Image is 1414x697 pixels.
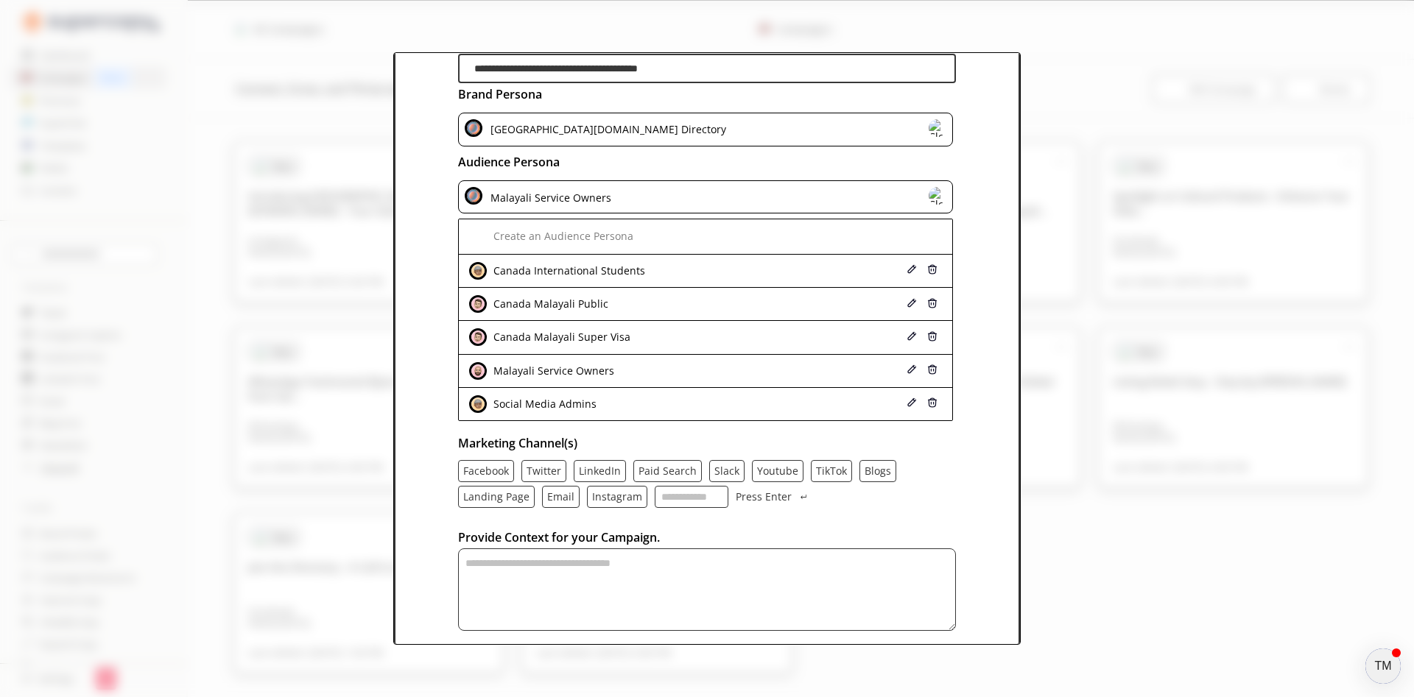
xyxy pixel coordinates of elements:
img: Close [469,328,487,346]
div: [GEOGRAPHIC_DATA][DOMAIN_NAME] Directory [485,119,726,140]
div: Canada Malayali Public [490,298,608,310]
button: TikTok [816,465,847,477]
input: brand-persona-input-input [458,54,956,83]
button: Facebook [463,465,509,477]
img: Close [469,395,487,413]
img: Close [907,264,917,275]
div: Canada Malayali Super Visa [490,331,630,343]
button: Instagram [592,491,642,503]
img: Close [469,262,487,280]
img: Close [469,362,487,380]
h2: Marketing Channel(s) [458,432,956,454]
div: Create an Audience Persona [490,230,633,242]
img: Close [927,298,938,308]
button: Landing Page [463,491,530,503]
button: Youtube [757,465,798,477]
h2: Audience Persona [458,151,956,173]
img: Close [907,298,917,308]
div: atlas-message-author-avatar [1365,648,1401,684]
button: Paid Search [639,465,697,477]
textarea: textarea-textarea [458,548,956,631]
button: LinkedIn [579,465,621,477]
div: Malayali Service Owners [485,187,611,208]
img: Close [929,187,946,205]
img: Close [465,187,482,205]
button: Blogs [865,465,891,477]
button: atlas-launcher [1365,648,1401,684]
div: Canada International Students [490,265,645,277]
input: channel-input [655,486,728,508]
img: Close [929,119,946,137]
img: Close [465,119,482,137]
h2: Brand Persona [458,83,956,105]
div: channel-text-list [458,460,956,508]
img: Press Enter [799,495,808,499]
img: Close [907,397,917,408]
img: Close [469,295,487,313]
img: Close [927,264,938,275]
h2: Provide Context for your Campaign. [458,526,956,548]
p: Press Enter [736,491,792,503]
button: Slack [714,465,739,477]
button: Press Enter Press Enter [736,486,809,508]
button: Twitter [527,465,561,477]
button: Email [547,491,574,503]
img: Close [927,364,938,375]
div: Malayali Service Owners [490,365,614,377]
div: Social Media Admins [490,398,597,410]
img: Close [907,364,917,375]
img: Close [927,331,938,342]
img: Close [927,397,938,408]
img: Close [907,331,917,342]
